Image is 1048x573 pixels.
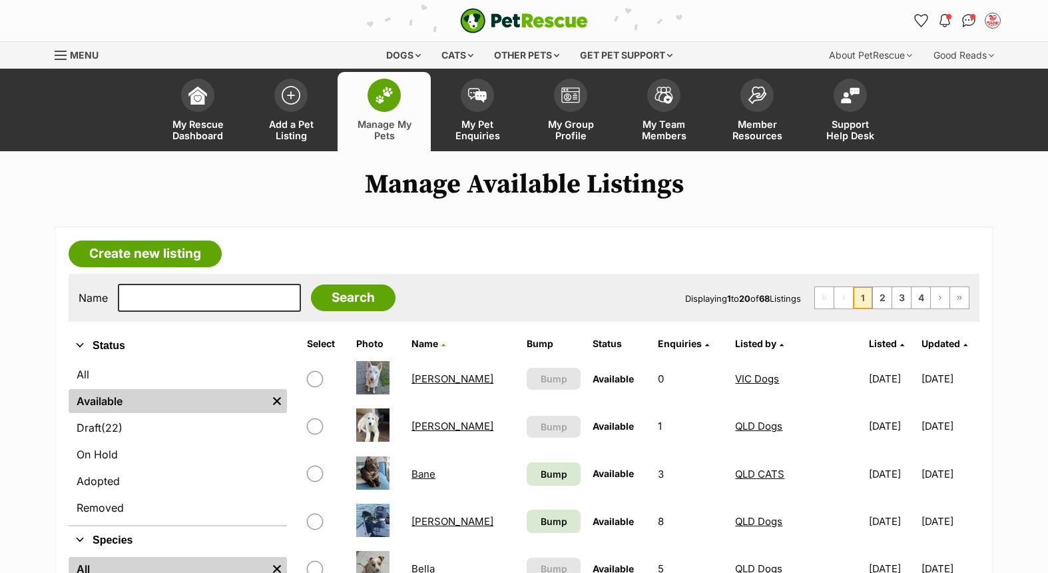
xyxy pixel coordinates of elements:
[541,420,567,434] span: Bump
[910,10,1003,31] ul: Account quick links
[892,287,911,308] a: Page 3
[527,416,580,438] button: Bump
[69,337,287,354] button: Status
[460,8,588,33] img: logo-e224e6f780fb5917bec1dbf3a21bbac754714ae5b6737aabdf751b685950b380.svg
[653,498,729,544] td: 8
[468,88,487,103] img: pet-enquiries-icon-7e3ad2cf08bfb03b45e93fb7055b45f3efa6380592205ae92323e6603595dc1f.svg
[431,72,524,151] a: My Pet Enquiries
[527,510,580,533] a: Bump
[541,372,567,386] span: Bump
[841,87,860,103] img: help-desk-icon-fdf02630f3aa405de69fd3d07c3f3aa587a6932b1a1747fa1d2bba05be0121f9.svg
[864,403,920,449] td: [DATE]
[188,86,207,105] img: dashboard-icon-eb2f2d2d3e046f16d808141f083e7271f6b2e854fb5c12c21221c1fb7104beca.svg
[921,338,967,349] a: Updated
[411,468,435,480] a: Bane
[814,286,969,309] nav: Pagination
[411,338,445,349] a: Name
[873,287,892,308] a: Page 2
[593,468,634,479] span: Available
[351,333,405,354] th: Photo
[735,468,784,480] a: QLD CATS
[261,119,321,141] span: Add a Pet Listing
[727,293,731,304] strong: 1
[411,420,493,432] a: [PERSON_NAME]
[735,338,776,349] span: Listed by
[411,338,438,349] span: Name
[617,72,710,151] a: My Team Members
[921,498,978,544] td: [DATE]
[759,293,770,304] strong: 68
[820,119,880,141] span: Support Help Desk
[338,72,431,151] a: Manage My Pets
[685,293,801,304] span: Displaying to of Listings
[447,119,507,141] span: My Pet Enquiries
[924,42,1003,69] div: Good Reads
[593,420,634,432] span: Available
[527,368,580,390] button: Bump
[541,467,567,481] span: Bump
[934,10,955,31] button: Notifications
[864,356,920,402] td: [DATE]
[910,10,931,31] a: Favourites
[653,356,729,402] td: 0
[854,287,872,308] span: Page 1
[921,356,978,402] td: [DATE]
[69,362,287,386] a: All
[571,42,682,69] div: Get pet support
[864,451,920,497] td: [DATE]
[735,338,784,349] a: Listed by
[921,403,978,449] td: [DATE]
[485,42,569,69] div: Other pets
[804,72,897,151] a: Support Help Desk
[748,86,766,104] img: member-resources-icon-8e73f808a243e03378d46382f2149f9095a855e16c252ad45f914b54edf8863c.svg
[69,389,267,413] a: Available
[587,333,651,354] th: Status
[820,42,921,69] div: About PetRescue
[524,72,617,151] a: My Group Profile
[79,292,108,304] label: Name
[931,287,949,308] a: Next page
[411,372,493,385] a: [PERSON_NAME]
[311,285,395,311] input: Search
[962,14,976,27] img: chat-41dd97257d64d25036548639549fe6c8038ab92f7586957e7f3b1b290dea8141.svg
[411,515,493,528] a: [PERSON_NAME]
[986,14,999,27] img: VIC Dogs profile pic
[735,372,779,385] a: VIC Dogs
[354,119,414,141] span: Manage My Pets
[658,338,709,349] a: Enquiries
[377,42,430,69] div: Dogs
[655,87,673,104] img: team-members-icon-5396bd8760b3fe7c0b43da4ab00e1e3bb1a5d9ba89233759b79545d2d3fc5d0d.svg
[282,86,300,105] img: add-pet-listing-icon-0afa8454b4691262ce3f59096e99ab1cd57d4a30225e0717b998d2c9b9846f56.svg
[593,373,634,384] span: Available
[70,49,99,61] span: Menu
[69,241,222,267] a: Create new listing
[869,338,897,349] span: Listed
[912,287,930,308] a: Page 4
[939,14,950,27] img: notifications-46538b983faf8c2785f20acdc204bb7945ddae34d4c08c2a6579f10ce5e182be.svg
[653,403,729,449] td: 1
[950,287,969,308] a: Last page
[151,72,244,151] a: My Rescue Dashboard
[375,87,393,104] img: manage-my-pets-icon-02211641906a0b7f246fdf0571729dbe1e7629f14944591b6c1af311fb30b64b.svg
[653,451,729,497] td: 3
[864,498,920,544] td: [DATE]
[527,462,580,486] a: Bump
[69,469,287,493] a: Adopted
[982,10,1003,31] button: My account
[69,360,287,525] div: Status
[101,420,123,436] span: (22)
[302,333,349,354] th: Select
[735,420,782,432] a: QLD Dogs
[727,119,787,141] span: Member Resources
[735,515,782,528] a: QLD Dogs
[958,10,979,31] a: Conversations
[168,119,228,141] span: My Rescue Dashboard
[658,338,702,349] span: translation missing: en.admin.listings.index.attributes.enquiries
[834,287,853,308] span: Previous page
[432,42,483,69] div: Cats
[244,72,338,151] a: Add a Pet Listing
[634,119,694,141] span: My Team Members
[460,8,588,33] a: PetRescue
[69,532,287,549] button: Species
[815,287,834,308] span: First page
